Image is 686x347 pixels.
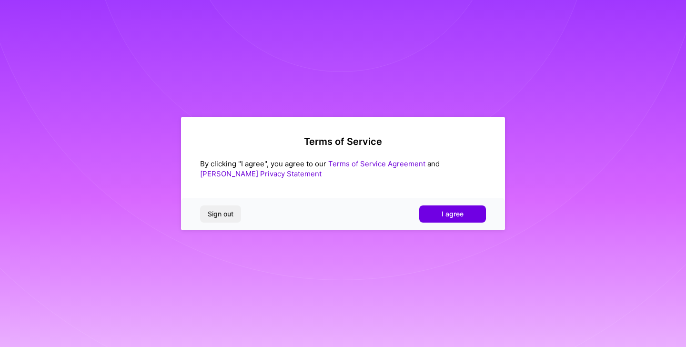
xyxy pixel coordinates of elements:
span: I agree [442,209,464,219]
div: By clicking "I agree", you agree to our and [200,159,486,179]
h2: Terms of Service [200,136,486,147]
button: Sign out [200,205,241,223]
a: Terms of Service Agreement [328,159,425,168]
a: [PERSON_NAME] Privacy Statement [200,169,322,178]
button: I agree [419,205,486,223]
span: Sign out [208,209,233,219]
